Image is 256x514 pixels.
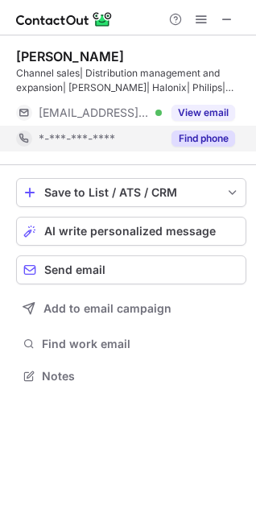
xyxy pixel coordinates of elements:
img: ContactOut v5.3.10 [16,10,113,29]
span: Send email [44,263,105,276]
span: [EMAIL_ADDRESS][DOMAIN_NAME] [39,106,150,120]
span: AI write personalized message [44,225,216,238]
div: Channel sales| Distribution management and expansion| [PERSON_NAME]| Halonix| Philips| Vodafone| ... [16,66,246,95]
div: Save to List / ATS / CRM [44,186,218,199]
button: Reveal Button [171,105,235,121]
div: [PERSON_NAME] [16,48,124,64]
button: Reveal Button [171,131,235,147]
button: save-profile-one-click [16,178,246,207]
button: Notes [16,365,246,388]
button: Find work email [16,333,246,355]
button: Add to email campaign [16,294,246,323]
button: AI write personalized message [16,217,246,246]
span: Add to email campaign [43,302,171,315]
span: Find work email [42,337,240,351]
button: Send email [16,255,246,284]
span: Notes [42,369,240,383]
